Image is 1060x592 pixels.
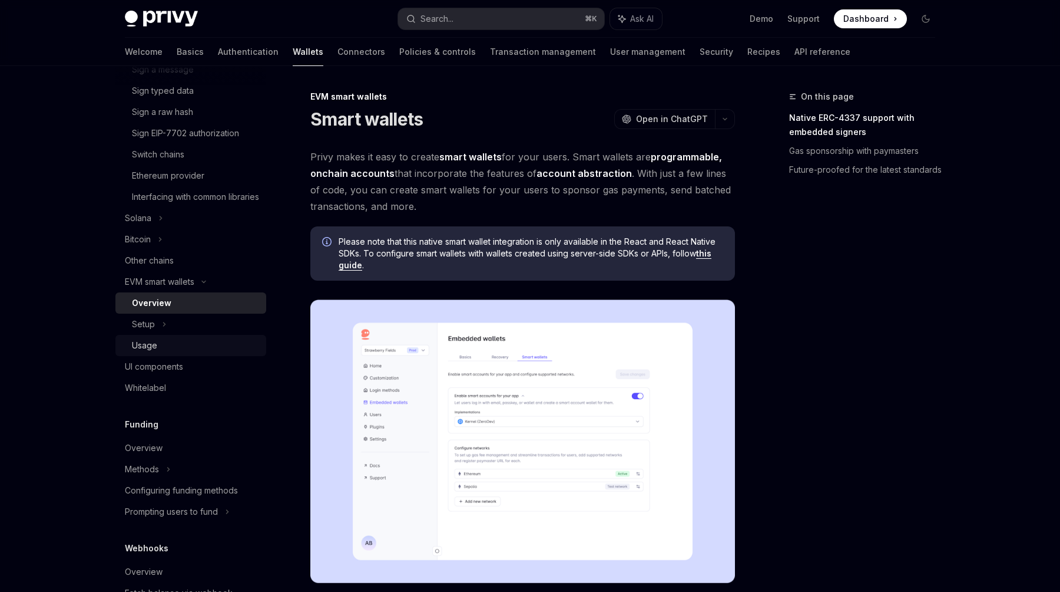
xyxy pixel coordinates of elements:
img: Sample enable smart wallets [310,300,735,583]
h5: Funding [125,417,158,432]
button: Toggle dark mode [916,9,935,28]
div: Other chains [125,254,174,268]
a: Support [787,13,820,25]
a: Transaction management [490,38,596,66]
div: Configuring funding methods [125,484,238,498]
div: Setup [132,317,155,331]
img: dark logo [125,11,198,27]
div: Interfacing with common libraries [132,190,259,204]
div: Ethereum provider [132,169,204,183]
div: Sign typed data [132,84,194,98]
div: Sign a raw hash [132,105,193,119]
a: Dashboard [834,9,907,28]
a: Overview [115,438,266,459]
div: Search... [420,12,453,26]
h1: Smart wallets [310,108,423,130]
span: Dashboard [843,13,889,25]
div: Bitcoin [125,232,151,246]
a: Wallets [293,38,323,66]
span: ⌘ K [585,14,597,24]
a: Welcome [125,38,163,66]
div: EVM smart wallets [310,91,735,103]
span: Please note that this native smart wallet integration is only available in the React and React Na... [339,236,723,271]
span: Privy makes it easy to create for your users. Smart wallets are that incorporate the features of ... [310,149,735,215]
button: Open in ChatGPT [614,109,715,129]
svg: Info [322,237,334,249]
a: Other chains [115,250,266,271]
strong: smart wallets [439,151,502,163]
div: Sign EIP-7702 authorization [132,126,239,140]
a: Ethereum provider [115,165,266,186]
div: Switch chains [132,147,184,162]
div: Overview [125,565,163,579]
a: Sign typed data [115,80,266,101]
h5: Webhooks [125,541,168,555]
a: Connectors [337,38,385,66]
div: Solana [125,211,151,225]
a: UI components [115,356,266,377]
a: Whitelabel [115,377,266,399]
div: EVM smart wallets [125,275,194,289]
a: Native ERC-4337 support with embedded signers [789,108,945,142]
div: UI components [125,360,183,374]
div: Usage [132,338,157,353]
a: Future-proofed for the latest standards [789,160,945,179]
a: Overview [115,561,266,583]
div: Overview [132,296,171,310]
a: Demo [750,13,773,25]
a: Authentication [218,38,279,66]
span: Open in ChatGPT [636,113,708,125]
div: Prompting users to fund [125,505,218,519]
a: Recipes [747,38,780,66]
button: Ask AI [610,8,662,29]
a: Sign EIP-7702 authorization [115,123,266,144]
a: Interfacing with common libraries [115,186,266,208]
a: Policies & controls [399,38,476,66]
a: Security [700,38,733,66]
span: Ask AI [630,13,654,25]
div: Whitelabel [125,381,166,395]
a: User management [610,38,685,66]
a: Overview [115,292,266,314]
a: Configuring funding methods [115,480,266,501]
a: Basics [177,38,204,66]
span: On this page [801,90,854,104]
a: Sign a raw hash [115,101,266,123]
button: Search...⌘K [398,8,604,29]
a: Gas sponsorship with paymasters [789,142,945,160]
div: Methods [125,462,159,476]
a: account abstraction [536,167,632,180]
div: Overview [125,441,163,455]
a: Switch chains [115,144,266,165]
a: Usage [115,335,266,356]
a: API reference [794,38,850,66]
